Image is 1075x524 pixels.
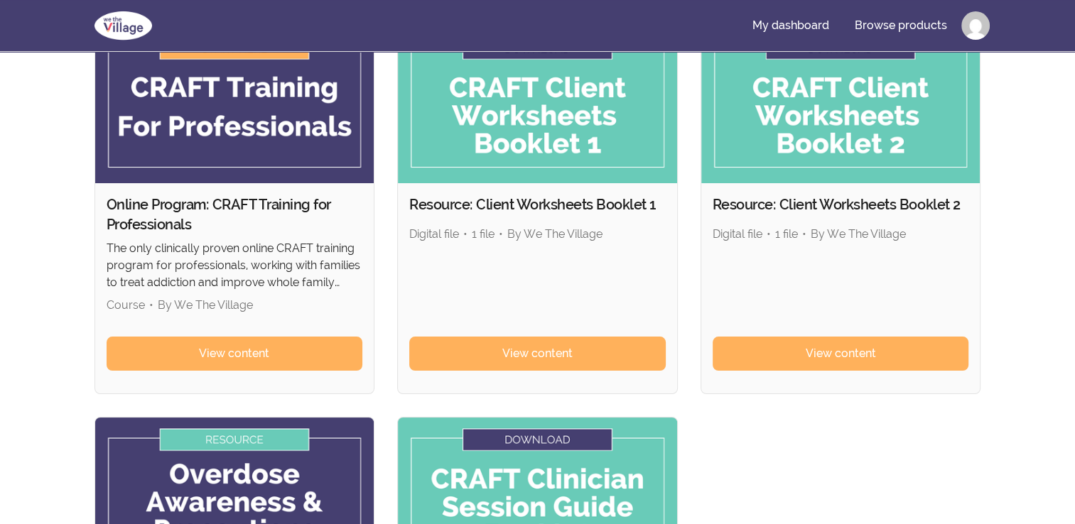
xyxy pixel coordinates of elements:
[741,9,841,43] a: My dashboard
[409,195,666,214] h2: Resource: Client Worksheets Booklet 1
[802,227,806,241] span: •
[398,26,677,183] img: Product image for Resource: Client Worksheets Booklet 1
[409,337,666,371] a: View content
[713,227,762,241] span: Digital file
[806,345,876,362] span: View content
[499,227,503,241] span: •
[843,9,958,43] a: Browse products
[713,337,969,371] a: View content
[767,227,771,241] span: •
[507,227,603,241] span: By We The Village
[961,11,990,40] img: Profile image for Christina Russell
[775,227,798,241] span: 1 file
[741,9,990,43] nav: Main
[107,298,145,312] span: Course
[409,227,459,241] span: Digital file
[107,240,363,291] p: The only clinically proven online CRAFT training program for professionals, working with families...
[107,195,363,234] h2: Online Program: CRAFT Training for Professionals
[502,345,573,362] span: View content
[811,227,906,241] span: By We The Village
[149,298,153,312] span: •
[199,345,269,362] span: View content
[158,298,253,312] span: By We The Village
[472,227,495,241] span: 1 file
[701,26,981,183] img: Product image for Resource: Client Worksheets Booklet 2
[107,337,363,371] a: View content
[713,195,969,214] h2: Resource: Client Worksheets Booklet 2
[86,9,161,43] img: We The Village logo
[463,227,468,241] span: •
[95,26,374,183] img: Product image for Online Program: CRAFT Training for Professionals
